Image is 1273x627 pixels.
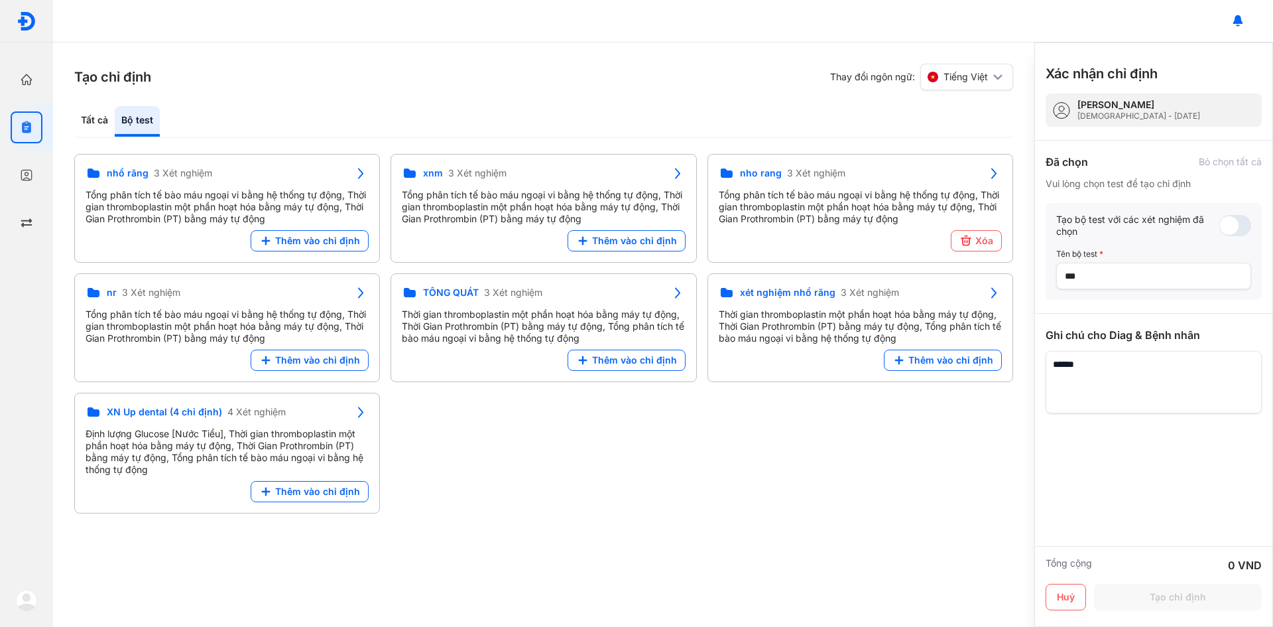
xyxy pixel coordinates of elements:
span: XN Up dental (4 chỉ định) [107,406,222,418]
button: Thêm vào chỉ định [568,350,686,371]
img: logo [16,590,37,611]
button: Thêm vào chỉ định [251,350,369,371]
div: Thay đổi ngôn ngữ: [830,64,1013,90]
span: Thêm vào chỉ định [275,235,360,247]
div: Tạo bộ test với các xét nghiệm đã chọn [1056,214,1219,238]
div: Tổng phân tích tế bào máu ngoại vi bằng hệ thống tự động, Thời gian thromboplastin một phần hoạt ... [86,309,369,344]
div: Thời gian thromboplastin một phần hoạt hóa bằng máy tự động, Thời Gian Prothrombin (PT) bằng máy ... [402,309,685,344]
div: Đã chọn [1046,154,1088,170]
span: 3 Xét nghiệm [841,287,899,299]
span: 4 Xét nghiệm [227,406,286,418]
span: Thêm vào chỉ định [275,486,360,498]
span: Thêm vào chỉ định [592,354,677,366]
span: Thêm vào chỉ định [592,235,677,247]
div: Ghi chú cho Diag & Bệnh nhân [1046,327,1262,343]
span: 3 Xét nghiệm [484,287,542,299]
h3: Xác nhận chỉ định [1046,64,1158,83]
span: TỔNG QUÁT [423,287,479,299]
button: Thêm vào chỉ định [884,350,1002,371]
button: Thêm vào chỉ định [251,481,369,502]
span: 3 Xét nghiệm [154,167,212,179]
h3: Tạo chỉ định [74,68,151,86]
div: Định lượng Glucose [Nước Tiểu], Thời gian thromboplastin một phần hoạt hóa bằng máy tự động, Thời... [86,428,369,476]
span: 3 Xét nghiệm [448,167,507,179]
button: Thêm vào chỉ định [568,230,686,251]
span: 3 Xét nghiệm [122,287,180,299]
button: Thêm vào chỉ định [251,230,369,251]
span: nr [107,287,117,299]
div: Tổng phân tích tế bào máu ngoại vi bằng hệ thống tự động, Thời gian thromboplastin một phần hoạt ... [719,189,1002,225]
span: xét nghiệm nhổ răng [740,287,835,299]
div: Bộ test [115,106,160,137]
span: Tiếng Việt [943,71,988,83]
span: 3 Xét nghiệm [787,167,845,179]
span: Xóa [975,235,993,247]
span: Thêm vào chỉ định [908,354,993,366]
span: Thêm vào chỉ định [275,354,360,366]
span: nhổ răng [107,167,149,179]
div: Tổng phân tích tế bào máu ngoại vi bằng hệ thống tự động, Thời gian thromboplastin một phần hoạt ... [402,189,685,225]
button: Huỷ [1046,584,1086,610]
div: Bỏ chọn tất cả [1199,156,1262,168]
span: nho rang [740,167,782,179]
div: 0 VND [1228,557,1262,573]
div: Tổng phân tích tế bào máu ngoại vi bằng hệ thống tự động, Thời gian thromboplastin một phần hoạt ... [86,189,369,225]
div: Thời gian thromboplastin một phần hoạt hóa bằng máy tự động, Thời Gian Prothrombin (PT) bằng máy ... [719,309,1002,344]
div: [DEMOGRAPHIC_DATA] - [DATE] [1077,111,1200,121]
span: xnm [423,167,443,179]
div: Tất cả [74,106,115,137]
div: Vui lòng chọn test để tạo chỉ định [1046,178,1262,190]
div: Tổng cộng [1046,557,1092,573]
img: logo [17,11,36,31]
button: Xóa [951,230,1002,251]
div: [PERSON_NAME] [1077,99,1200,111]
div: Tên bộ test [1056,248,1251,260]
button: Tạo chỉ định [1094,584,1262,610]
